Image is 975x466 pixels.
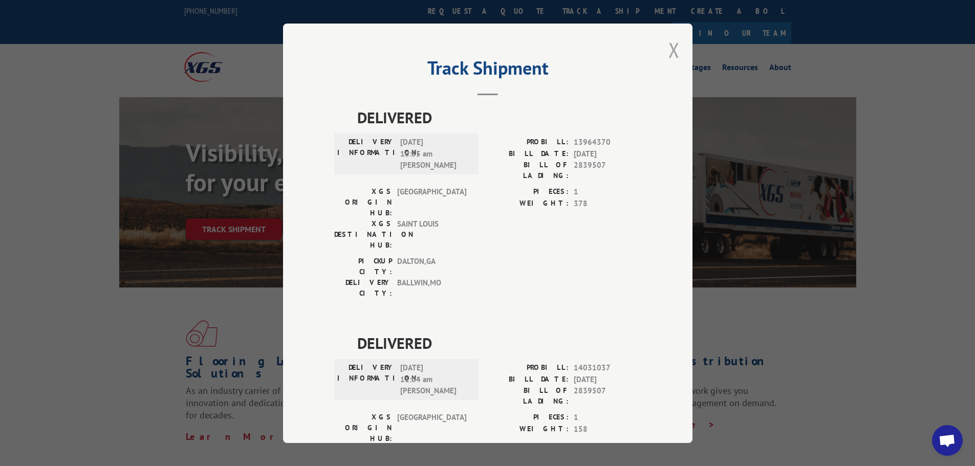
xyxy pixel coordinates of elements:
[488,423,569,435] label: WEIGHT:
[932,425,963,456] div: Open chat
[357,106,641,129] span: DELIVERED
[574,362,641,374] span: 14031037
[488,160,569,181] label: BILL OF LADING:
[574,197,641,209] span: 378
[334,256,392,277] label: PICKUP CITY:
[334,277,392,299] label: DELIVERY CITY:
[574,186,641,198] span: 1
[397,412,466,444] span: [GEOGRAPHIC_DATA]
[397,277,466,299] span: BALLWIN , MO
[488,197,569,209] label: WEIGHT:
[397,256,466,277] span: DALTON , GA
[397,186,466,218] span: [GEOGRAPHIC_DATA]
[488,137,569,148] label: PROBILL:
[334,218,392,251] label: XGS DESTINATION HUB:
[574,412,641,424] span: 1
[574,373,641,385] span: [DATE]
[334,186,392,218] label: XGS ORIGIN HUB:
[400,362,469,397] span: [DATE] 11:04 am [PERSON_NAME]
[397,218,466,251] span: SAINT LOUIS
[574,137,641,148] span: 13964370
[574,385,641,407] span: 2839507
[488,362,569,374] label: PROBILL:
[337,362,395,397] label: DELIVERY INFORMATION:
[574,423,641,435] span: 158
[400,137,469,171] span: [DATE] 10:55 am [PERSON_NAME]
[574,148,641,160] span: [DATE]
[334,61,641,80] h2: Track Shipment
[488,148,569,160] label: BILL DATE:
[668,36,680,63] button: Close modal
[488,412,569,424] label: PIECES:
[488,373,569,385] label: BILL DATE:
[334,412,392,444] label: XGS ORIGIN HUB:
[488,186,569,198] label: PIECES:
[574,160,641,181] span: 2839507
[357,331,641,354] span: DELIVERED
[488,385,569,407] label: BILL OF LADING:
[337,137,395,171] label: DELIVERY INFORMATION:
